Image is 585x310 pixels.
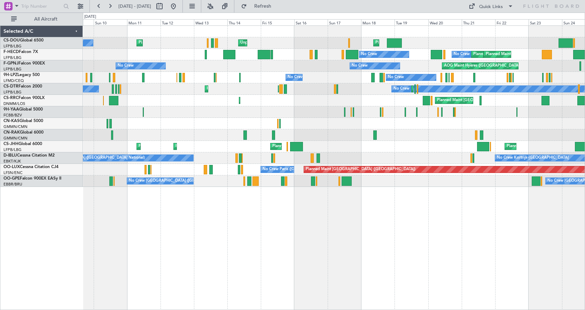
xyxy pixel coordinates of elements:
[462,19,495,25] div: Thu 21
[3,119,19,123] span: CN-KAS
[263,164,331,175] div: No Crew Paris ([GEOGRAPHIC_DATA])
[3,182,22,187] a: EBBR/BRU
[375,38,485,48] div: Planned Maint [GEOGRAPHIC_DATA] ([GEOGRAPHIC_DATA])
[3,153,17,158] span: D-IBLU
[139,141,248,152] div: Planned Maint [GEOGRAPHIC_DATA] ([GEOGRAPHIC_DATA])
[194,19,227,25] div: Wed 13
[3,73,17,77] span: 9H-LPZ
[3,119,43,123] a: CN-KASGlobal 5000
[437,95,547,106] div: Planned Maint [GEOGRAPHIC_DATA] ([GEOGRAPHIC_DATA])
[139,38,248,48] div: Planned Maint [GEOGRAPHIC_DATA] ([GEOGRAPHIC_DATA])
[3,142,18,146] span: CS-JHH
[3,50,19,54] span: F-HECD
[3,38,20,43] span: CS-DOU
[288,72,304,83] div: No Crew
[3,96,45,100] a: CS-RRCFalcon 900LX
[388,72,404,83] div: No Crew
[3,96,18,100] span: CS-RRC
[18,17,73,22] span: All Aircraft
[3,101,25,106] a: DNMM/LOS
[479,3,503,10] div: Quick Links
[3,84,18,89] span: CS-DTR
[175,141,285,152] div: Planned Maint [GEOGRAPHIC_DATA] ([GEOGRAPHIC_DATA])
[497,153,569,163] div: No Crew Kortrijk-[GEOGRAPHIC_DATA]
[3,170,23,175] a: LFSN/ENC
[3,165,58,169] a: OO-LUXCessna Citation CJ4
[454,49,470,60] div: No Crew
[129,176,245,186] div: No Crew [GEOGRAPHIC_DATA] ([GEOGRAPHIC_DATA] National)
[393,84,409,94] div: No Crew
[3,55,22,60] a: LFPB/LBG
[3,124,28,129] a: GMMN/CMN
[3,136,28,141] a: GMMN/CMN
[3,90,22,95] a: LFPB/LBG
[3,78,24,83] a: LFMD/CEQ
[161,19,194,25] div: Tue 12
[118,3,151,9] span: [DATE] - [DATE]
[3,147,22,152] a: LFPB/LBG
[3,176,20,181] span: OO-GPE
[352,61,368,71] div: No Crew
[3,107,19,112] span: 9H-YAA
[473,49,583,60] div: Planned Maint [GEOGRAPHIC_DATA] ([GEOGRAPHIC_DATA])
[127,19,161,25] div: Mon 11
[3,61,18,66] span: F-GPNJ
[428,19,462,25] div: Wed 20
[395,19,428,25] div: Tue 19
[3,159,21,164] a: EBKT/KJK
[248,4,278,9] span: Refresh
[3,61,45,66] a: F-GPNJFalcon 900EX
[3,113,22,118] a: FCBB/BZV
[261,19,294,25] div: Fri 15
[3,176,61,181] a: OO-GPEFalcon 900EX EASy II
[21,1,61,12] input: Trip Number
[240,38,355,48] div: Unplanned Maint [GEOGRAPHIC_DATA] ([GEOGRAPHIC_DATA])
[306,164,415,175] div: Planned Maint [GEOGRAPHIC_DATA] ([GEOGRAPHIC_DATA])
[8,14,76,25] button: All Aircraft
[361,49,377,60] div: No Crew
[3,84,42,89] a: CS-DTRFalcon 2000
[3,44,22,49] a: LFPB/LBG
[238,1,280,12] button: Refresh
[3,107,43,112] a: 9H-YAAGlobal 5000
[3,130,20,135] span: CN-RAK
[465,1,517,12] button: Quick Links
[3,67,22,72] a: LFPB/LBG
[3,38,44,43] a: CS-DOUGlobal 6500
[3,73,40,77] a: 9H-LPZLegacy 500
[328,19,361,25] div: Sun 17
[3,153,55,158] a: D-IBLUCessna Citation M2
[361,19,395,25] div: Mon 18
[28,153,145,163] div: No Crew [GEOGRAPHIC_DATA] ([GEOGRAPHIC_DATA] National)
[444,61,562,71] div: AOG Maint Hyères ([GEOGRAPHIC_DATA]-[GEOGRAPHIC_DATA])
[94,19,127,25] div: Sun 10
[495,19,529,25] div: Fri 22
[3,50,38,54] a: F-HECDFalcon 7X
[227,19,261,25] div: Thu 14
[3,142,42,146] a: CS-JHHGlobal 6000
[529,19,562,25] div: Sat 23
[272,141,382,152] div: Planned Maint [GEOGRAPHIC_DATA] ([GEOGRAPHIC_DATA])
[84,14,96,20] div: [DATE]
[207,84,242,94] div: Planned Maint Sofia
[3,165,20,169] span: OO-LUX
[3,130,44,135] a: CN-RAKGlobal 6000
[294,19,328,25] div: Sat 16
[118,61,134,71] div: No Crew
